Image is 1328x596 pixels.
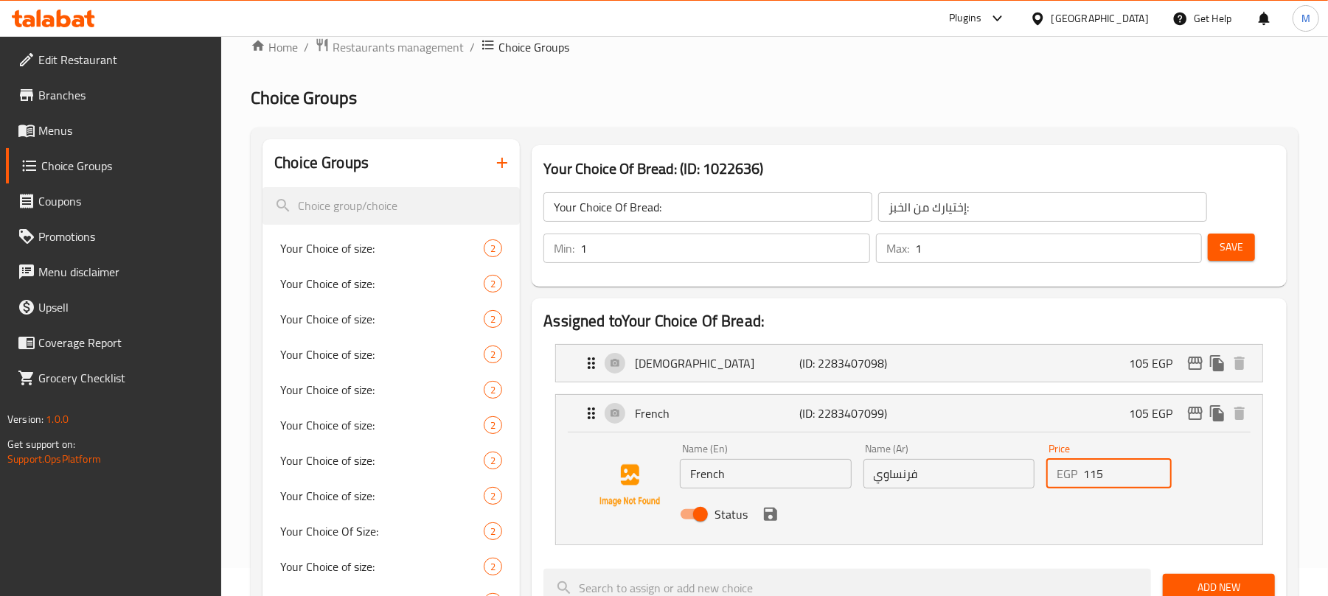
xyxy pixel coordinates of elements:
[7,449,101,469] a: Support.OpsPlatform
[470,38,475,56] li: /
[263,301,520,337] div: Your Choice of size:2
[280,558,484,575] span: Your Choice of size:
[263,478,520,513] div: Your Choice of size:2
[38,298,210,316] span: Upsell
[263,407,520,443] div: Your Choice of size:2
[949,10,981,27] div: Plugins
[800,404,910,422] p: (ID: 2283407099)
[1220,238,1243,256] span: Save
[715,505,748,523] span: Status
[543,388,1275,551] li: ExpandFrenchName (En)Name (Ar)PriceEGPStatussave
[263,513,520,549] div: Your Choice Of Size:2
[635,354,799,372] p: [DEMOGRAPHIC_DATA]
[484,348,501,362] span: 2
[263,549,520,584] div: Your Choice of size:2
[484,560,501,574] span: 2
[6,77,222,113] a: Branches
[280,487,484,505] span: Your Choice of size:
[484,310,502,328] div: Choices
[635,404,799,422] p: French
[280,310,484,328] span: Your Choice of size:
[484,312,501,326] span: 2
[1184,352,1206,374] button: edit
[6,148,222,183] a: Choice Groups
[1129,354,1184,372] p: 105 EGP
[263,372,520,407] div: Your Choice of size:2
[38,228,210,245] span: Promotions
[263,443,520,478] div: Your Choice of size:2
[1129,404,1184,422] p: 105 EGP
[554,239,574,257] p: Min:
[315,38,464,57] a: Restaurants management
[7,435,75,454] span: Get support on:
[38,51,210,69] span: Edit Restaurant
[280,416,484,434] span: Your Choice of size:
[556,395,1262,432] div: Expand
[863,459,1035,488] input: Enter name Ar
[304,38,309,56] li: /
[6,183,222,219] a: Coupons
[484,454,501,468] span: 2
[1206,352,1228,374] button: duplicate
[263,266,520,301] div: Your Choice of size:2
[1057,465,1077,483] p: EGP
[280,522,484,540] span: Your Choice Of Size:
[333,38,464,56] span: Restaurants management
[484,525,501,539] span: 2
[543,310,1275,332] h2: Assigned to Your Choice Of Bread:
[251,38,298,56] a: Home
[800,354,910,372] p: (ID: 2283407098)
[41,157,210,175] span: Choice Groups
[263,231,520,266] div: Your Choice of size:2
[1206,402,1228,424] button: duplicate
[263,187,520,225] input: search
[1051,10,1149,27] div: [GEOGRAPHIC_DATA]
[38,122,210,139] span: Menus
[280,239,484,257] span: Your Choice of size:
[1083,459,1172,488] input: Please enter price
[6,42,222,77] a: Edit Restaurant
[6,219,222,254] a: Promotions
[680,459,851,488] input: Enter name En
[484,242,501,256] span: 2
[484,239,502,257] div: Choices
[6,254,222,290] a: Menu disclaimer
[484,277,501,291] span: 2
[6,290,222,325] a: Upsell
[484,418,501,432] span: 2
[263,337,520,372] div: Your Choice of size:2
[251,81,357,114] span: Choice Groups
[1228,352,1251,374] button: delete
[251,38,1299,57] nav: breadcrumb
[886,239,909,257] p: Max:
[6,360,222,396] a: Grocery Checklist
[1228,402,1251,424] button: delete
[38,369,210,387] span: Grocery Checklist
[274,152,369,174] h2: Choice Groups
[280,346,484,363] span: Your Choice of size:
[583,438,677,533] img: French
[7,410,44,429] span: Version:
[1301,10,1310,27] span: M
[759,503,782,525] button: save
[280,381,484,399] span: Your Choice of size:
[543,157,1275,180] h3: Your Choice Of Bread: (ID: 1022636)
[484,489,501,503] span: 2
[38,263,210,281] span: Menu disclaimer
[280,275,484,292] span: Your Choice of size:
[498,38,569,56] span: Choice Groups
[280,452,484,469] span: Your Choice of size:
[556,345,1262,382] div: Expand
[38,192,210,210] span: Coupons
[1184,402,1206,424] button: edit
[46,410,69,429] span: 1.0.0
[6,113,222,148] a: Menus
[484,383,501,397] span: 2
[484,275,502,292] div: Choices
[1208,234,1255,261] button: Save
[38,86,210,104] span: Branches
[543,338,1275,388] li: Expand
[6,325,222,360] a: Coverage Report
[38,334,210,351] span: Coverage Report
